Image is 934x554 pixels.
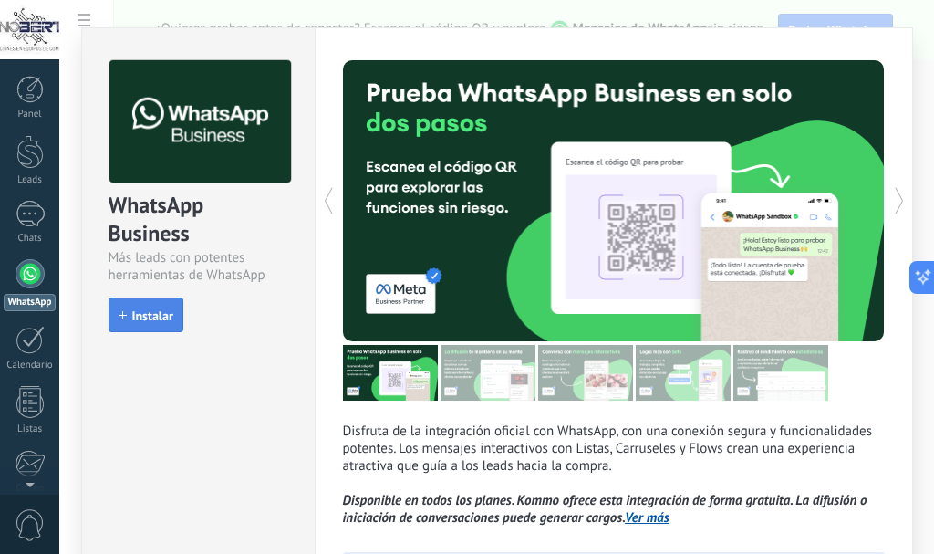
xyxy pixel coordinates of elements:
[343,423,885,527] p: Disfruta de la integración oficial con WhatsApp, con una conexión segura y funcionalidades potent...
[109,191,288,249] div: WhatsApp Business
[625,509,669,527] a: Ver más
[343,492,867,527] i: Disponible en todos los planes. Kommo ofrece esta integración de forma gratuita. La difusión o in...
[441,345,535,401] img: tour_image_cc27419dad425b0ae96c2716632553fa.png
[109,60,291,183] img: logo_main.png
[4,423,57,435] div: Listas
[4,174,57,186] div: Leads
[733,345,828,401] img: tour_image_cc377002d0016b7ebaeb4dbe65cb2175.png
[636,345,731,401] img: tour_image_62c9952fc9cf984da8d1d2aa2c453724.png
[343,345,438,401] img: tour_image_7a4924cebc22ed9e3259523e50fe4fd6.png
[4,233,57,245] div: Chats
[109,249,288,284] div: Más leads con potentes herramientas de WhatsApp
[132,309,173,322] span: Instalar
[4,109,57,120] div: Panel
[4,360,57,371] div: Calendario
[4,294,56,311] div: WhatsApp
[538,345,633,401] img: tour_image_1009fe39f4f058b759f0df5a2b7f6f06.png
[109,298,183,332] button: Instalar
